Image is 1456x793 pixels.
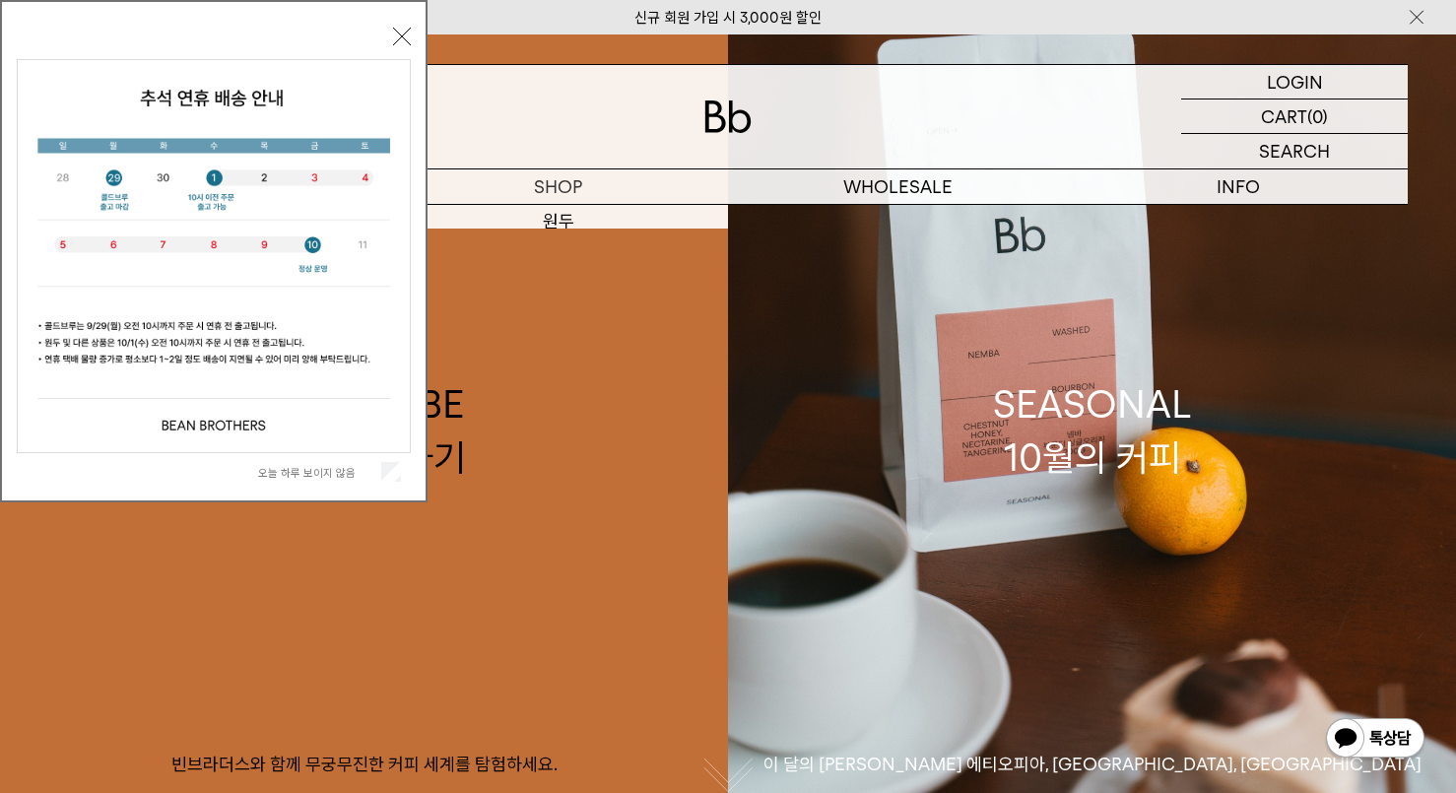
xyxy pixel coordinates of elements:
p: WHOLESALE [728,169,1068,204]
img: 로고 [704,100,752,133]
button: 닫기 [393,28,411,45]
p: 이 달의 [PERSON_NAME] 에티오피아, [GEOGRAPHIC_DATA], [GEOGRAPHIC_DATA] [728,753,1456,776]
img: 5e4d662c6b1424087153c0055ceb1a13_140731.jpg [18,60,410,452]
p: INFO [1068,169,1408,204]
a: SHOP [388,169,728,204]
p: (0) [1307,99,1328,133]
div: SEASONAL 10월의 커피 [993,378,1192,483]
p: LOGIN [1267,65,1323,99]
a: LOGIN [1181,65,1408,99]
a: CART (0) [1181,99,1408,134]
a: 원두 [388,205,728,238]
a: 신규 회원 가입 시 3,000원 할인 [634,9,822,27]
label: 오늘 하루 보이지 않음 [258,466,377,480]
p: SEARCH [1259,134,1330,168]
p: CART [1261,99,1307,133]
img: 카카오톡 채널 1:1 채팅 버튼 [1324,716,1426,763]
